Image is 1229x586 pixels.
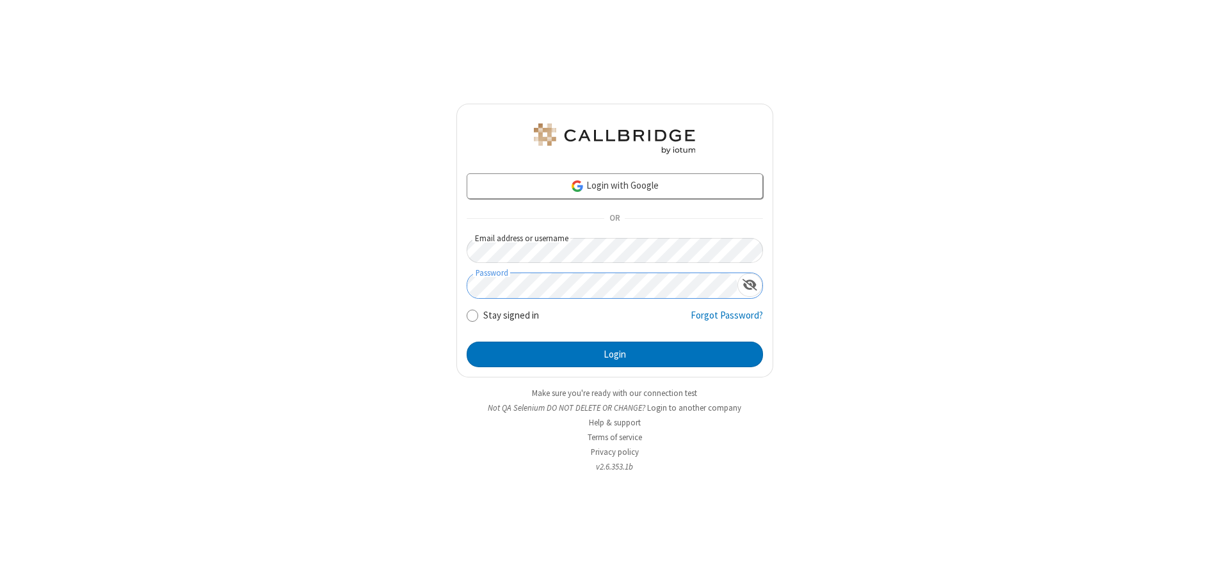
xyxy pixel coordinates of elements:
a: Forgot Password? [691,308,763,333]
button: Login to another company [647,402,741,414]
input: Email address or username [467,238,763,263]
a: Terms of service [588,432,642,443]
span: OR [604,210,625,228]
li: Not QA Selenium DO NOT DELETE OR CHANGE? [456,402,773,414]
a: Login with Google [467,173,763,199]
li: v2.6.353.1b [456,461,773,473]
a: Make sure you're ready with our connection test [532,388,697,399]
input: Password [467,273,737,298]
img: QA Selenium DO NOT DELETE OR CHANGE [531,123,698,154]
a: Help & support [589,417,641,428]
img: google-icon.png [570,179,584,193]
a: Privacy policy [591,447,639,457]
iframe: Chat [1197,553,1219,577]
label: Stay signed in [483,308,539,323]
div: Show password [737,273,762,297]
button: Login [467,342,763,367]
